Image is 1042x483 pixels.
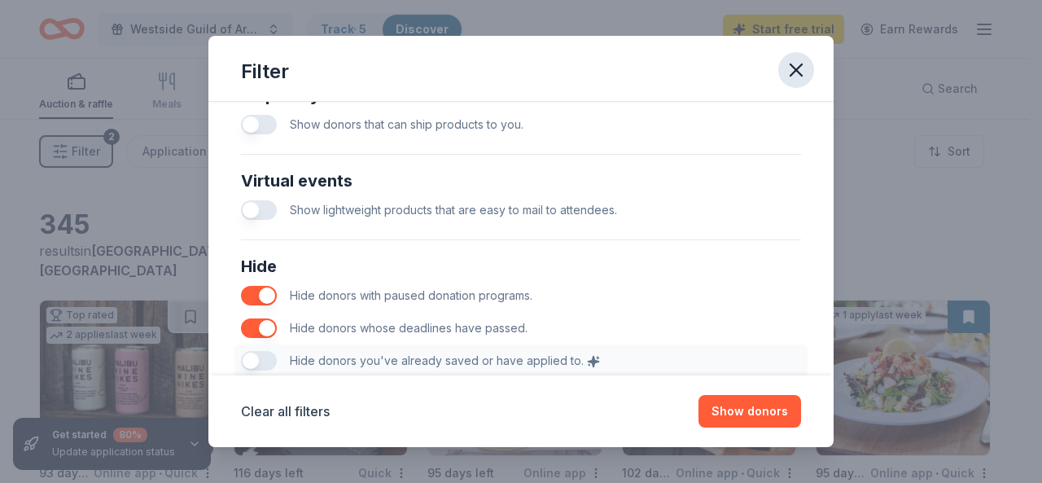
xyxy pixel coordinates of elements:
[241,59,289,85] div: Filter
[241,253,801,279] div: Hide
[698,395,801,428] button: Show donors
[241,402,330,421] button: Clear all filters
[290,321,528,335] span: Hide donors whose deadlines have passed.
[241,168,801,194] div: Virtual events
[290,117,523,131] span: Show donors that can ship products to you.
[290,203,617,217] span: Show lightweight products that are easy to mail to attendees.
[290,288,532,302] span: Hide donors with paused donation programs.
